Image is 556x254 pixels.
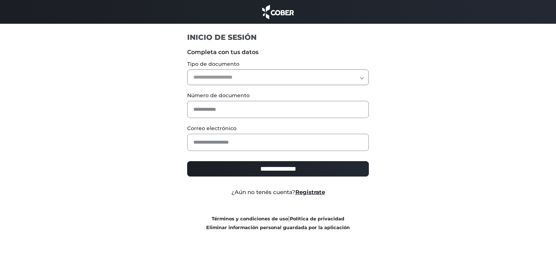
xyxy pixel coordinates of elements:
[206,225,350,230] a: Eliminar información personal guardada por la aplicación
[182,214,374,232] div: |
[187,60,369,68] label: Tipo de documento
[187,33,369,42] h1: INICIO DE SESIÓN
[212,216,288,221] a: Términos y condiciones de uso
[187,125,369,132] label: Correo electrónico
[260,4,296,20] img: cober_marca.png
[182,188,374,197] div: ¿Aún no tenés cuenta?
[187,48,369,57] label: Completa con tus datos
[290,216,344,221] a: Política de privacidad
[187,92,369,99] label: Número de documento
[295,189,325,196] a: Registrate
